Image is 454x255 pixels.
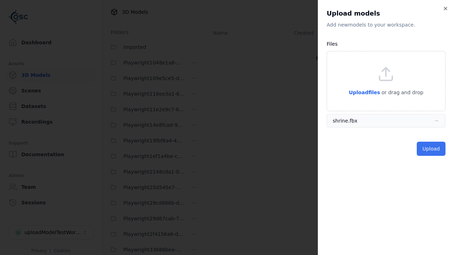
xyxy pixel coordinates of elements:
[327,41,338,47] label: Files
[327,21,445,28] p: Add new model s to your workspace.
[417,142,445,156] button: Upload
[380,88,423,97] p: or drag and drop
[333,117,358,124] div: shrine.fbx
[349,90,380,95] span: Upload files
[327,8,445,18] h2: Upload models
